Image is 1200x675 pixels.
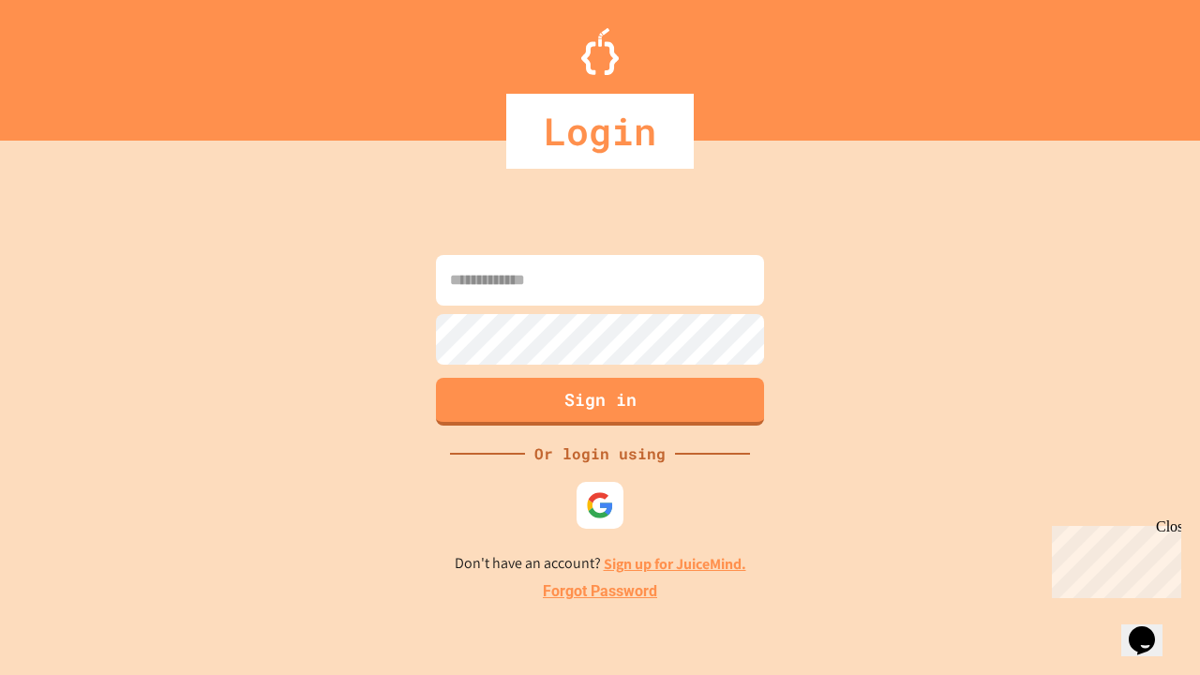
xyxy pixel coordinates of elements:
div: Chat with us now!Close [7,7,129,119]
a: Sign up for JuiceMind. [604,554,746,574]
a: Forgot Password [543,580,657,603]
p: Don't have an account? [455,552,746,576]
button: Sign in [436,378,764,426]
img: google-icon.svg [586,491,614,519]
div: Or login using [525,442,675,465]
iframe: chat widget [1044,518,1181,598]
iframe: chat widget [1121,600,1181,656]
img: Logo.svg [581,28,619,75]
div: Login [506,94,694,169]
